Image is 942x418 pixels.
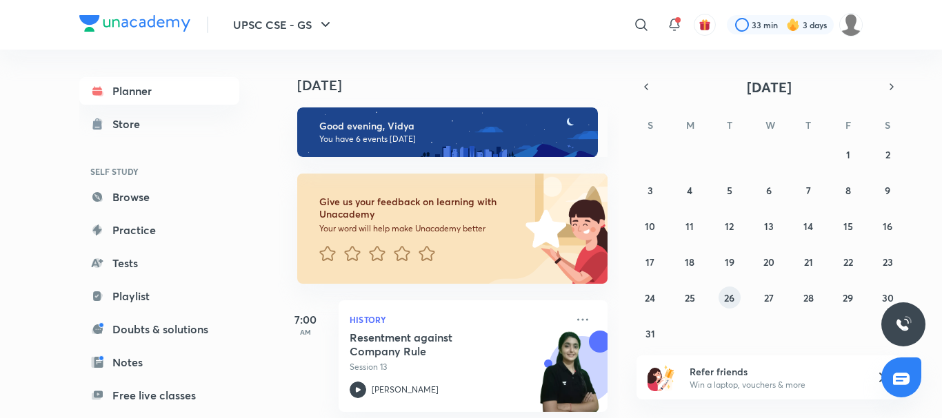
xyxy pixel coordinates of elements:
[803,291,814,304] abbr: August 28, 2025
[725,255,734,269] abbr: August 19, 2025
[764,220,774,233] abbr: August 13, 2025
[372,384,439,396] p: [PERSON_NAME]
[648,184,653,197] abbr: August 3, 2025
[679,215,701,237] button: August 11, 2025
[79,77,239,105] a: Planner
[694,14,716,36] button: avatar
[758,251,780,273] button: August 20, 2025
[687,184,692,197] abbr: August 4, 2025
[845,118,851,132] abbr: Friday
[319,120,585,132] h6: Good evening, Vidya
[645,291,655,304] abbr: August 24, 2025
[639,322,661,344] button: August 31, 2025
[882,291,894,304] abbr: August 30, 2025
[846,148,850,161] abbr: August 1, 2025
[764,291,774,304] abbr: August 27, 2025
[690,379,859,391] p: Win a laptop, vouchers & more
[763,255,774,269] abbr: August 20, 2025
[278,311,333,328] h5: 7:00
[639,251,661,273] button: August 17, 2025
[876,179,899,201] button: August 9, 2025
[79,183,239,211] a: Browse
[805,118,811,132] abbr: Thursday
[837,179,859,201] button: August 8, 2025
[727,184,732,197] abbr: August 5, 2025
[79,110,239,138] a: Store
[685,291,695,304] abbr: August 25, 2025
[350,331,521,358] h5: Resentment against Company Rule
[837,143,859,165] button: August 1, 2025
[686,118,694,132] abbr: Monday
[843,291,853,304] abbr: August 29, 2025
[79,315,239,343] a: Doubts & solutions
[699,19,711,31] img: avatar
[639,179,661,201] button: August 3, 2025
[645,327,655,340] abbr: August 31, 2025
[639,286,661,309] button: August 24, 2025
[679,286,701,309] button: August 25, 2025
[690,364,859,379] h6: Refer friends
[758,215,780,237] button: August 13, 2025
[79,15,190,32] img: Company Logo
[319,196,521,220] h6: Give us your feedback on learning with Unacademy
[876,251,899,273] button: August 23, 2025
[479,174,608,284] img: feedback_image
[79,382,239,409] a: Free live classes
[837,251,859,273] button: August 22, 2025
[883,255,893,269] abbr: August 23, 2025
[747,78,792,96] span: [DATE]
[79,282,239,310] a: Playlist
[719,251,741,273] button: August 19, 2025
[895,316,912,333] img: ttu
[685,255,694,269] abbr: August 18, 2025
[804,255,813,269] abbr: August 21, 2025
[648,118,653,132] abbr: Sunday
[727,118,732,132] abbr: Tuesday
[786,18,800,32] img: streak
[645,255,654,269] abbr: August 17, 2025
[297,77,621,94] h4: [DATE]
[79,348,239,376] a: Notes
[797,251,819,273] button: August 21, 2025
[725,220,734,233] abbr: August 12, 2025
[885,184,890,197] abbr: August 9, 2025
[876,286,899,309] button: August 30, 2025
[797,286,819,309] button: August 28, 2025
[837,286,859,309] button: August 29, 2025
[876,143,899,165] button: August 2, 2025
[79,216,239,244] a: Practice
[79,249,239,277] a: Tests
[845,184,851,197] abbr: August 8, 2025
[806,184,811,197] abbr: August 7, 2025
[719,215,741,237] button: August 12, 2025
[719,286,741,309] button: August 26, 2025
[350,311,566,328] p: History
[278,328,333,336] p: AM
[797,215,819,237] button: August 14, 2025
[685,220,694,233] abbr: August 11, 2025
[758,179,780,201] button: August 6, 2025
[765,118,775,132] abbr: Wednesday
[797,179,819,201] button: August 7, 2025
[843,255,853,269] abbr: August 22, 2025
[319,223,521,234] p: Your word will help make Unacademy better
[724,291,734,304] abbr: August 26, 2025
[843,220,853,233] abbr: August 15, 2025
[79,160,239,183] h6: SELF STUDY
[839,13,863,36] img: Vidya Kammar
[876,215,899,237] button: August 16, 2025
[885,148,890,161] abbr: August 2, 2025
[883,220,892,233] abbr: August 16, 2025
[719,179,741,201] button: August 5, 2025
[79,15,190,35] a: Company Logo
[225,11,342,39] button: UPSC CSE - GS
[350,361,566,373] p: Session 13
[803,220,813,233] abbr: August 14, 2025
[758,286,780,309] button: August 27, 2025
[766,184,772,197] abbr: August 6, 2025
[656,77,882,96] button: [DATE]
[319,134,585,145] p: You have 6 events [DATE]
[297,107,598,157] img: evening
[837,215,859,237] button: August 15, 2025
[639,215,661,237] button: August 10, 2025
